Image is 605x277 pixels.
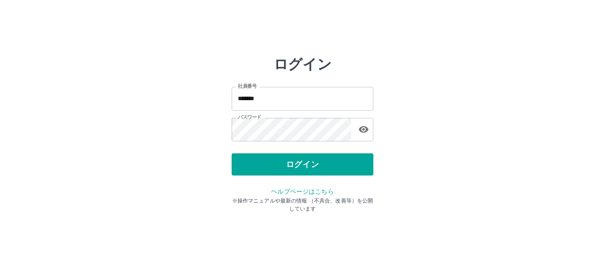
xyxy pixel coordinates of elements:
a: ヘルプページはこちら [271,188,334,195]
label: パスワード [238,114,261,121]
label: 社員番号 [238,83,256,90]
h2: ログイン [274,56,332,73]
p: ※操作マニュアルや最新の情報 （不具合、改善等）を公開しています [232,197,373,213]
button: ログイン [232,153,373,176]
